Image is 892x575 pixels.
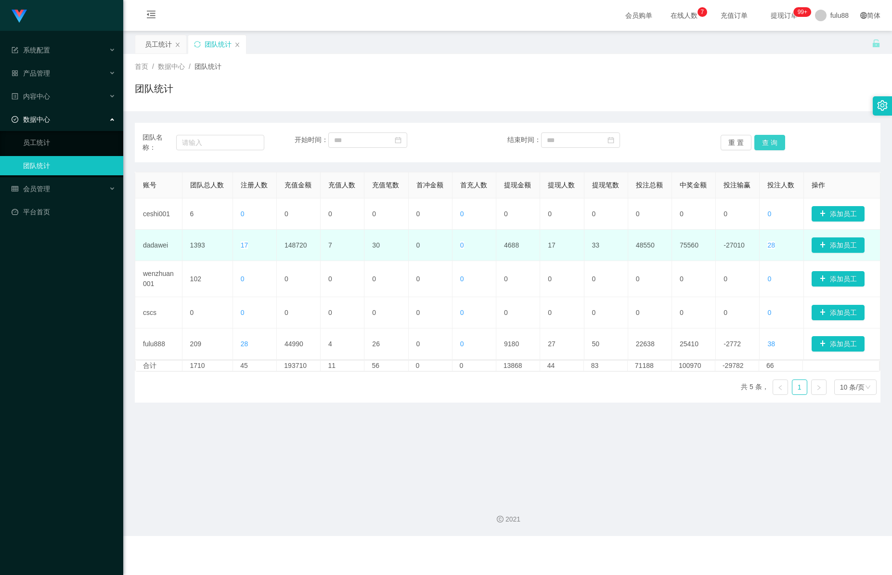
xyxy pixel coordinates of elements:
i: 图标: copyright [497,516,504,523]
span: 0 [767,210,771,218]
i: 图标: menu-fold [135,0,168,31]
span: 内容中心 [12,92,50,100]
i: 图标: setting [877,100,888,111]
i: 图标: close [234,42,240,48]
span: 0 [460,340,464,348]
span: 会员管理 [12,185,50,193]
td: 0 [452,361,496,371]
span: 28 [767,241,775,249]
td: 30 [364,230,408,261]
td: 0 [364,297,408,328]
span: 投注总额 [636,181,663,189]
td: 0 [496,297,540,328]
td: 4 [321,328,364,360]
td: 44 [540,361,584,371]
p: 7 [701,7,704,17]
button: 图标: plus添加员工 [812,237,865,253]
span: 提现金额 [504,181,531,189]
span: 0 [241,309,245,316]
div: 10 条/页 [840,380,865,394]
span: 中奖金额 [680,181,707,189]
a: 团队统计 [23,156,116,175]
td: 22638 [628,328,672,360]
td: dadawei [135,230,182,261]
span: 操作 [812,181,825,189]
td: -29782 [715,361,759,371]
td: 48550 [628,230,672,261]
td: 33 [584,230,628,261]
td: 0 [540,297,584,328]
i: 图标: profile [12,93,18,100]
li: 共 5 条， [741,379,769,395]
button: 图标: plus添加员工 [812,271,865,287]
span: 0 [767,275,771,283]
span: 首冲金额 [416,181,443,189]
td: 0 [496,261,540,297]
span: / [189,63,191,70]
i: 图标: unlock [872,39,880,48]
li: 下一页 [811,379,827,395]
a: 员工统计 [23,133,116,152]
li: 1 [792,379,807,395]
td: -2772 [716,328,760,360]
td: 0 [277,297,321,328]
td: 71188 [628,361,672,371]
span: 注册人数 [241,181,268,189]
td: 1393 [182,230,233,261]
span: 首充人数 [460,181,487,189]
td: 56 [364,361,408,371]
td: 0 [321,261,364,297]
td: fulu888 [135,328,182,360]
button: 图标: plus添加员工 [812,305,865,320]
td: 合计 [136,361,182,371]
i: 图标: global [860,12,867,19]
span: 数据中心 [158,63,185,70]
td: 100970 [672,361,715,371]
td: 0 [716,297,760,328]
td: 0 [584,198,628,230]
td: 0 [672,198,716,230]
td: 0 [672,261,716,297]
span: 结束时间： [507,136,541,144]
span: 开始时间： [295,136,328,144]
span: 投注输赢 [724,181,750,189]
td: 17 [540,230,584,261]
span: 28 [241,340,248,348]
td: 0 [321,198,364,230]
i: 图标: left [777,385,783,391]
span: / [152,63,154,70]
button: 查 询 [754,135,785,150]
span: 数据中心 [12,116,50,123]
span: 0 [460,309,464,316]
td: -27010 [716,230,760,261]
td: 0 [628,297,672,328]
button: 重 置 [721,135,751,150]
td: 0 [540,198,584,230]
td: 0 [277,261,321,297]
span: 提现订单 [766,12,802,19]
td: 25410 [672,328,716,360]
td: 0 [277,198,321,230]
i: 图标: right [816,385,822,391]
sup: 213 [794,7,811,17]
div: 2021 [131,514,884,524]
div: 团队统计 [205,35,232,53]
span: 团队名称： [142,132,176,153]
i: 图标: close [175,42,181,48]
td: 0 [409,297,452,328]
h1: 团队统计 [135,81,173,96]
td: 148720 [277,230,321,261]
button: 图标: plus添加员工 [812,206,865,222]
td: 75560 [672,230,716,261]
td: 13868 [496,361,540,371]
td: 0 [321,297,364,328]
span: 提现笔数 [592,181,619,189]
td: 0 [628,261,672,297]
td: 66 [759,361,803,371]
td: wenzhuan001 [135,261,182,297]
i: 图标: sync [194,41,201,48]
i: 图标: down [865,384,871,391]
span: 0 [241,210,245,218]
li: 上一页 [773,379,788,395]
td: 83 [584,361,628,371]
